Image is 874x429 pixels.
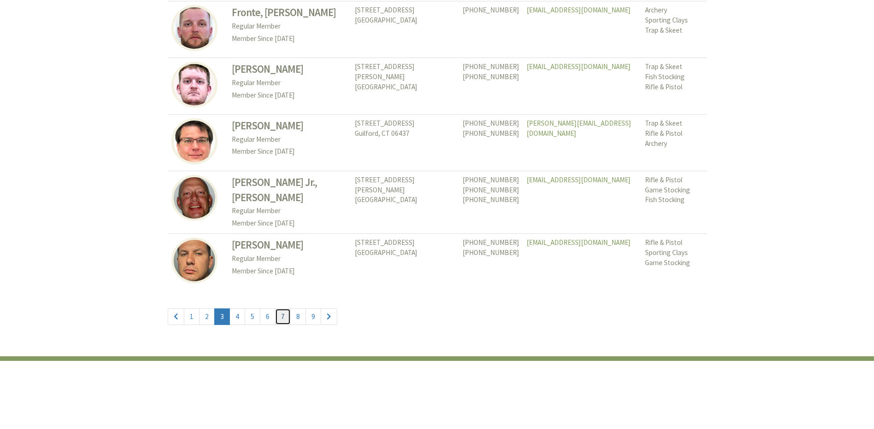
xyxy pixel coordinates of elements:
[232,133,347,146] p: Regular Member
[459,58,523,114] td: [PHONE_NUMBER] [PHONE_NUMBER]
[351,1,459,58] td: [STREET_ADDRESS] [GEOGRAPHIC_DATA]
[641,58,707,114] td: Trap & Skeet Fish Stocking Rifle & Pistol
[459,234,523,290] td: [PHONE_NUMBER] [PHONE_NUMBER]
[459,1,523,58] td: [PHONE_NUMBER]
[459,171,523,233] td: [PHONE_NUMBER] [PHONE_NUMBER] [PHONE_NUMBER]
[245,308,260,325] a: 5
[232,145,347,158] p: Member Since [DATE]
[527,6,631,14] a: [EMAIL_ADDRESS][DOMAIN_NAME]
[168,299,707,335] nav: Page Navigation
[171,238,217,284] img: Christopher Gagliardi
[641,234,707,290] td: Rifle & Pistol Sporting Clays Game Stocking
[232,253,347,265] p: Regular Member
[184,308,199,325] a: 1
[232,33,347,45] p: Member Since [DATE]
[171,175,217,221] img: Frank Funaro
[527,175,631,184] a: [EMAIL_ADDRESS][DOMAIN_NAME]
[232,118,347,133] h3: [PERSON_NAME]
[641,1,707,58] td: Archery Sporting Clays Trap & Skeet
[275,308,291,325] a: 7
[459,114,523,171] td: [PHONE_NUMBER] [PHONE_NUMBER]
[527,238,631,247] a: [EMAIL_ADDRESS][DOMAIN_NAME]
[232,77,347,89] p: Regular Member
[232,205,347,217] p: Regular Member
[232,265,347,278] p: Member Since [DATE]
[260,308,276,325] a: 6
[232,5,347,20] h3: Fronte, [PERSON_NAME]
[351,58,459,114] td: [STREET_ADDRESS][PERSON_NAME] [GEOGRAPHIC_DATA]
[290,308,306,325] a: 8
[232,175,347,205] h3: [PERSON_NAME] Jr., [PERSON_NAME]
[214,308,230,325] a: 3
[171,62,217,108] img: Matthew Fronte
[351,234,459,290] td: [STREET_ADDRESS] [GEOGRAPHIC_DATA]
[305,308,321,325] a: 9
[199,308,215,325] a: 2
[527,119,631,138] a: [PERSON_NAME][EMAIL_ADDRESS][DOMAIN_NAME]
[171,5,217,51] img: Jonathan Fronte
[232,89,347,102] p: Member Since [DATE]
[229,308,245,325] a: 4
[527,62,631,71] a: [EMAIL_ADDRESS][DOMAIN_NAME]
[232,238,347,253] h3: [PERSON_NAME]
[232,217,347,230] p: Member Since [DATE]
[641,171,707,233] td: Rifle & Pistol Game Stocking Fish Stocking
[171,118,217,164] img: Kurt Fugal
[232,20,347,33] p: Regular Member
[351,171,459,233] td: [STREET_ADDRESS][PERSON_NAME] [GEOGRAPHIC_DATA]
[351,114,459,171] td: [STREET_ADDRESS] Guilford, CT 06437
[641,114,707,171] td: Trap & Skeet Rifle & Pistol Archery
[232,62,347,77] h3: [PERSON_NAME]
